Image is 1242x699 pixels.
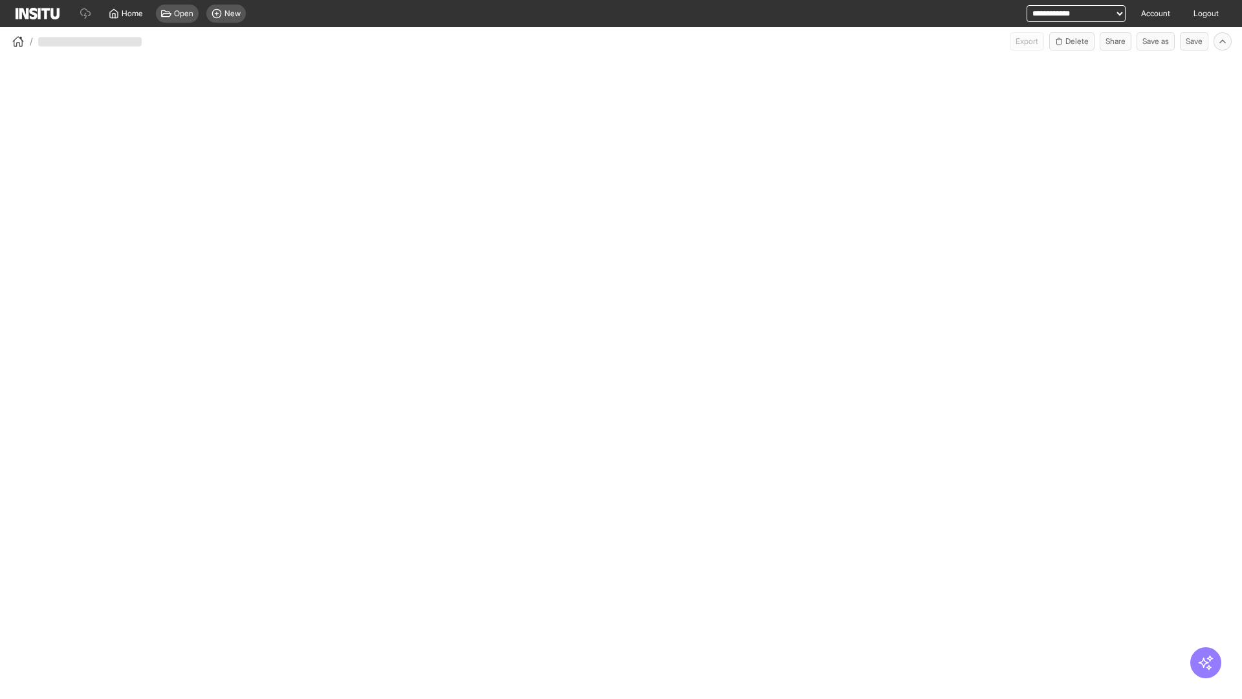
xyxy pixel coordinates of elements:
[30,35,33,48] span: /
[224,8,241,19] span: New
[1049,32,1095,50] button: Delete
[1010,32,1044,50] span: Can currently only export from Insights reports.
[1137,32,1175,50] button: Save as
[10,34,33,49] button: /
[1180,32,1208,50] button: Save
[1100,32,1131,50] button: Share
[122,8,143,19] span: Home
[1010,32,1044,50] button: Export
[174,8,193,19] span: Open
[16,8,60,19] img: Logo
